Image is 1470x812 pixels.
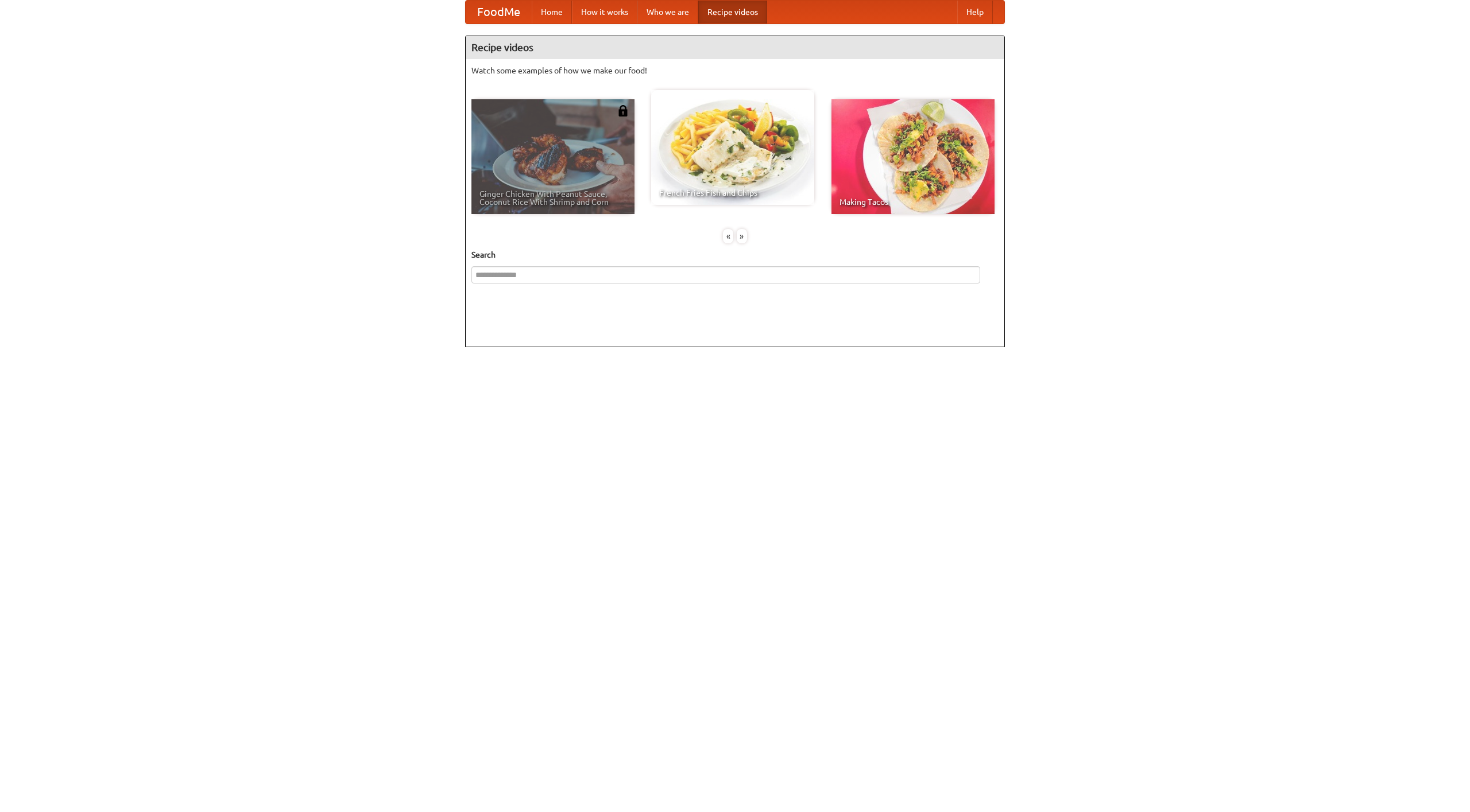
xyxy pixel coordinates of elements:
a: Who we are [637,1,698,24]
a: Making Tacos [831,99,995,214]
div: » [737,229,747,243]
h4: Recipe videos [466,36,1004,59]
a: French Fries Fish and Chips [651,90,814,205]
a: How it works [572,1,637,24]
div: « [723,229,733,243]
h5: Search [471,249,999,261]
a: FoodMe [466,1,532,24]
span: French Fries Fish and Chips [659,189,806,197]
a: Help [957,1,993,24]
a: Home [532,1,572,24]
span: Making Tacos [840,198,987,206]
img: 483408.png [617,105,629,116]
p: Watch some examples of how we make our food! [471,65,999,76]
a: Recipe videos [698,1,767,24]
